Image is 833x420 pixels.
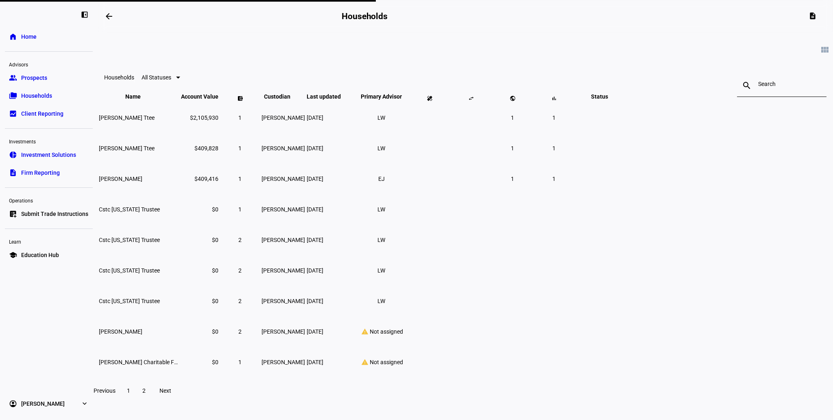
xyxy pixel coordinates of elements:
span: [PERSON_NAME] [262,267,305,274]
span: [DATE] [307,298,323,304]
a: descriptionFirm Reporting [5,165,93,181]
span: 1 [238,114,242,121]
span: [DATE] [307,359,323,365]
span: Marlene B Grossman Ttee [99,114,155,121]
span: Account Value [181,93,218,100]
div: Not assigned [355,328,408,335]
td: $0 [181,347,219,377]
eth-mat-symbol: group [9,74,17,82]
mat-icon: view_module [820,45,830,55]
li: LW [374,263,389,278]
span: Last updated [307,93,353,100]
a: folder_copyHouseholds [5,88,93,104]
span: 1 [238,176,242,182]
td: $409,828 [181,133,219,163]
eth-mat-symbol: expand_more [81,400,89,408]
span: Prospects [21,74,47,82]
span: Marlene B Grossman Ttee [99,145,155,152]
span: Cstc Delaware Trustee [99,267,160,274]
mat-icon: warning [360,358,370,366]
li: LW [374,202,389,217]
span: Previous [94,387,116,394]
span: [DATE] [307,145,323,152]
eth-mat-symbol: folder_copy [9,92,17,100]
span: Primary Advisor [355,93,408,100]
span: 1 [127,387,130,394]
input: Search [758,81,805,87]
span: [PERSON_NAME] [262,114,305,121]
span: 1 [511,145,514,152]
a: groupProspects [5,70,93,86]
li: LW [374,233,389,247]
mat-icon: warning [360,328,370,335]
span: [PERSON_NAME] [262,237,305,243]
span: Home [21,33,37,41]
eth-data-table-title: Households [104,74,134,81]
span: 1 [552,176,556,182]
span: 1 [238,359,242,365]
span: 1 [238,145,242,152]
span: 2 [238,237,242,243]
span: [PERSON_NAME] [262,176,305,182]
h2: Households [342,11,388,21]
span: Submit Trade Instructions [21,210,88,218]
span: Justina Lai [99,176,142,182]
span: Cstc Delaware Trustee [99,298,160,304]
li: LW [374,141,389,156]
div: Not assigned [355,358,408,366]
span: Investment Solutions [21,151,76,159]
span: 1 [552,114,556,121]
td: $0 [181,225,219,255]
span: 2 [238,267,242,274]
span: Custodian [264,93,303,100]
span: 2 [238,328,242,335]
eth-mat-symbol: bid_landscape [9,110,17,118]
td: $0 [181,286,219,316]
span: Schwab Charitable Fund - 93888462 [99,359,214,365]
span: 1 [238,206,242,213]
span: [DATE] [307,328,323,335]
span: Firm Reporting [21,169,60,177]
eth-mat-symbol: account_circle [9,400,17,408]
li: LW [374,110,389,125]
span: Cstc Delaware Trustee [99,237,160,243]
span: Name [125,93,153,100]
li: LW [374,294,389,308]
mat-icon: description [809,12,817,20]
div: Operations [5,194,93,206]
a: pie_chartInvestment Solutions [5,147,93,163]
td: $0 [181,194,219,224]
eth-mat-symbol: left_panel_close [81,11,89,19]
span: [DATE] [307,267,323,274]
div: Advisors [5,58,93,70]
span: [PERSON_NAME] [262,359,305,365]
span: [PERSON_NAME] [262,298,305,304]
span: [DATE] [307,114,323,121]
eth-mat-symbol: description [9,169,17,177]
div: Learn [5,235,93,247]
eth-mat-symbol: list_alt_add [9,210,17,218]
eth-mat-symbol: school [9,251,17,259]
mat-icon: search [737,81,757,90]
td: $0 [181,255,219,285]
span: Cstc Delaware Trustee [99,206,160,213]
span: [PERSON_NAME] [262,206,305,213]
td: $0 [181,317,219,346]
span: Households [21,92,52,100]
span: 1 [511,176,514,182]
eth-mat-symbol: pie_chart [9,151,17,159]
li: EJ [374,172,389,186]
a: homeHome [5,29,93,45]
span: [DATE] [307,176,323,182]
span: 2 [238,298,242,304]
button: Previous [89,383,120,399]
span: 1 [511,114,514,121]
a: bid_landscapeClient Reporting [5,106,93,122]
span: [DATE] [307,206,323,213]
button: 1 [121,383,136,399]
span: [PERSON_NAME] [21,400,65,408]
td: $409,416 [181,164,219,194]
span: Client Reporting [21,110,63,118]
div: Investments [5,135,93,147]
span: [PERSON_NAME] [262,328,305,335]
